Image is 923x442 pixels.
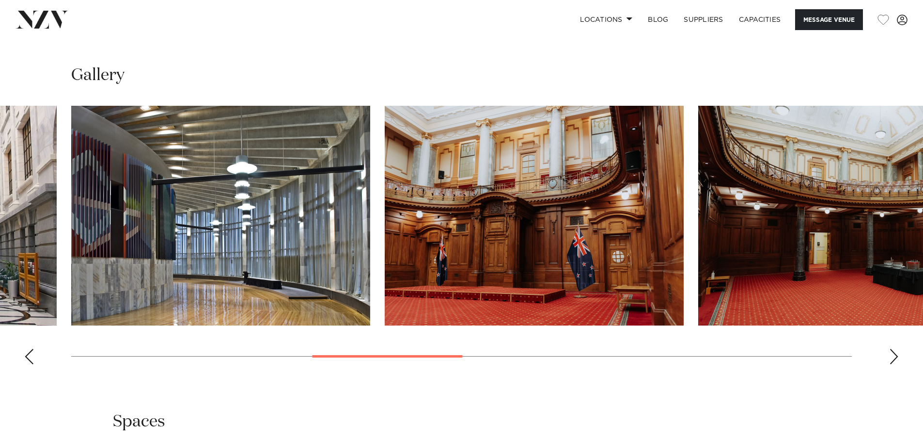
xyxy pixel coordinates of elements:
[71,106,370,326] swiper-slide: 5 / 13
[113,411,165,433] h2: Spaces
[16,11,68,28] img: nzv-logo.png
[572,9,640,30] a: Locations
[731,9,789,30] a: Capacities
[676,9,731,30] a: SUPPLIERS
[71,65,125,86] h2: Gallery
[385,106,684,326] swiper-slide: 6 / 13
[795,9,863,30] button: Message Venue
[640,9,676,30] a: BLOG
